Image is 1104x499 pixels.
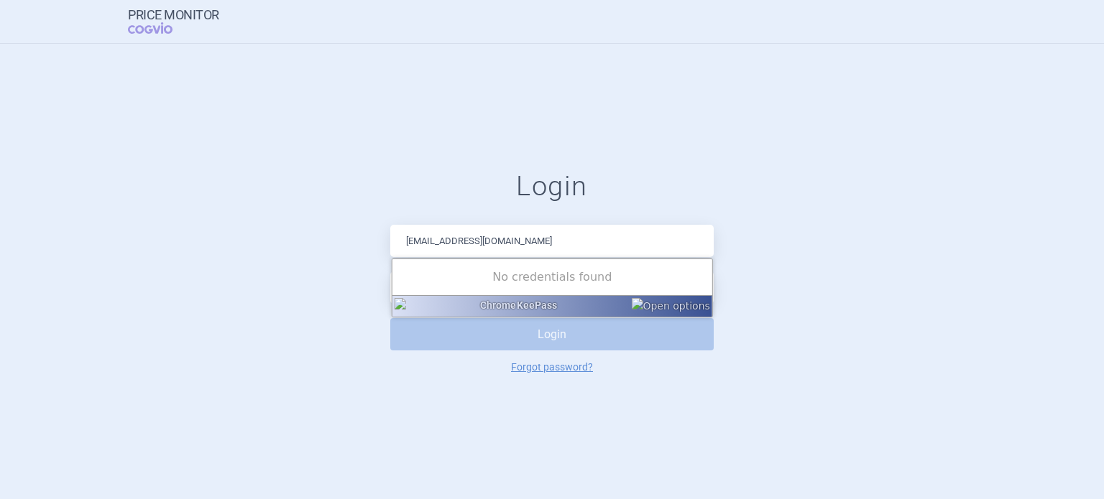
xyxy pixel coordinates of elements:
[128,8,219,22] strong: Price Monitor
[480,298,558,314] div: ChromeKeePass
[511,362,593,372] a: Forgot password?
[631,298,709,314] img: Open options
[390,225,714,257] input: Email
[395,298,406,314] img: icon48.png
[128,22,193,34] span: COGVIO
[392,259,712,295] div: No credentials found
[390,318,714,350] button: Login
[390,170,714,203] h1: Login
[128,8,219,35] a: Price MonitorCOGVIO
